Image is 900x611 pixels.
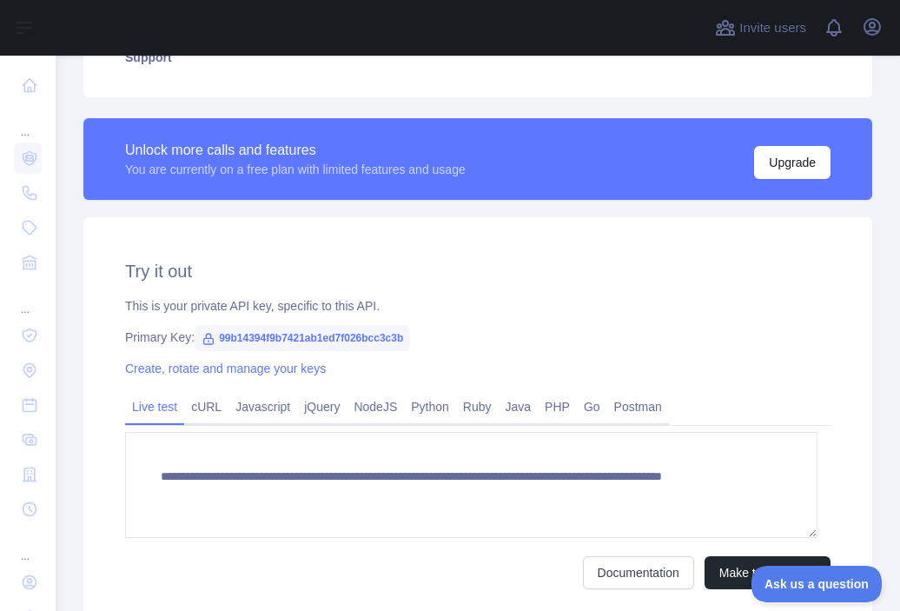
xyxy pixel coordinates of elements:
[125,362,326,375] a: Create, rotate and manage your keys
[577,393,607,421] a: Go
[404,393,456,421] a: Python
[125,329,831,346] div: Primary Key:
[739,18,806,38] span: Invite users
[499,393,539,421] a: Java
[583,556,694,589] a: Documentation
[754,146,831,179] button: Upgrade
[125,259,831,283] h2: Try it out
[456,393,499,421] a: Ruby
[125,393,184,421] a: Live test
[14,282,42,316] div: ...
[705,556,831,589] button: Make test request
[607,393,669,421] a: Postman
[347,393,404,421] a: NodeJS
[104,38,851,76] a: Support
[297,393,347,421] a: jQuery
[125,161,466,178] div: You are currently on a free plan with limited features and usage
[184,393,228,421] a: cURL
[14,104,42,139] div: ...
[711,14,810,42] button: Invite users
[228,393,297,421] a: Javascript
[751,566,883,602] iframe: Toggle Customer Support
[125,140,466,161] div: Unlock more calls and features
[125,297,831,315] div: This is your private API key, specific to this API.
[14,528,42,563] div: ...
[538,393,577,421] a: PHP
[195,325,410,351] span: 99b14394f9b7421ab1ed7f026bcc3c3b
